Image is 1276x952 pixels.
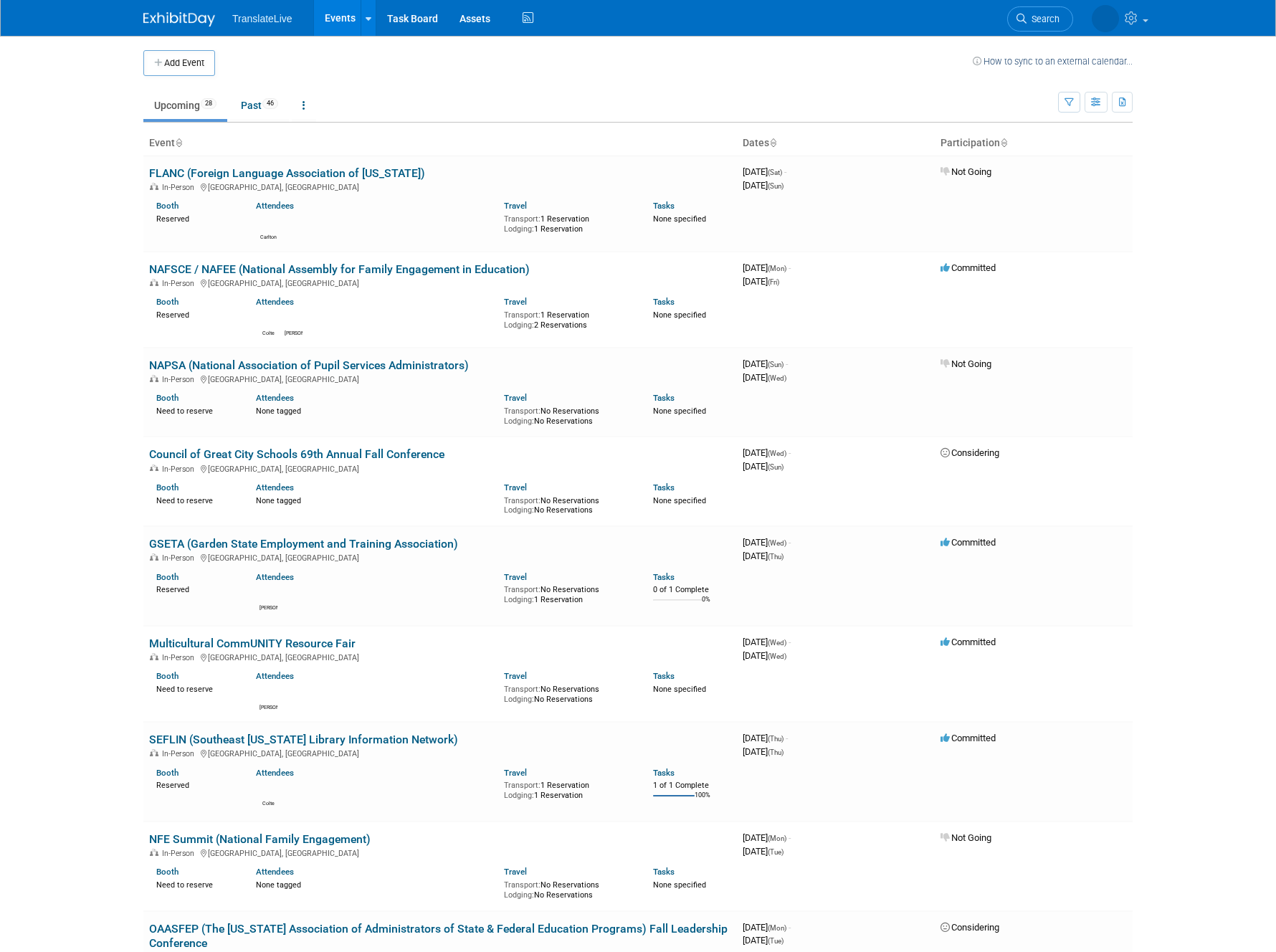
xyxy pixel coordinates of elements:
a: Booth [156,297,178,307]
span: - [789,832,791,843]
img: In-Person Event [150,849,158,856]
span: [DATE] [743,746,784,757]
a: Travel [504,482,527,492]
img: Colte Swift [260,311,277,328]
div: 0 of 1 Complete [653,585,731,595]
span: Considering [941,447,999,458]
div: No Reservations No Reservations [504,493,632,515]
div: [GEOGRAPHIC_DATA], [GEOGRAPHIC_DATA] [149,551,731,563]
span: Not Going [941,832,991,843]
span: [DATE] [743,276,779,287]
a: Attendees [256,393,294,403]
a: Booth [156,482,178,492]
span: In-Person [162,653,199,662]
span: - [789,637,791,647]
span: Lodging: [504,320,534,330]
span: Transport: [504,585,541,594]
div: Reserved [156,211,234,224]
a: Sort by Participation Type [1000,137,1007,148]
span: [DATE] [743,922,791,933]
a: Attendees [256,482,294,492]
span: Not Going [941,358,991,369]
span: Transport: [504,406,541,416]
div: Sheldon Franklin [285,328,303,337]
span: In-Person [162,465,199,474]
span: Lodging: [504,890,534,900]
a: Tasks [653,297,675,307]
th: Participation [935,131,1133,156]
img: Becky Copeland [1092,5,1119,32]
div: Need to reserve [156,404,234,416]
div: 1 of 1 Complete [653,781,731,791]
span: (Thu) [768,553,784,561]
span: [DATE] [743,166,786,177]
span: [DATE] [743,262,791,273]
span: - [784,166,786,177]
div: No Reservations No Reservations [504,682,632,704]
span: (Tue) [768,937,784,945]
span: Not Going [941,166,991,177]
a: Attendees [256,297,294,307]
span: Lodging: [504,416,534,426]
span: [DATE] [743,637,791,647]
a: Booth [156,572,178,582]
span: In-Person [162,279,199,288]
a: Travel [504,671,527,681]
div: Carlton Irvis [260,232,277,241]
span: 46 [262,98,278,109]
div: Colte Swift [260,328,277,337]
a: NAFSCE / NAFEE (National Assembly for Family Engagement in Education) [149,262,530,276]
span: Committed [941,262,996,273]
span: - [789,447,791,458]
a: Booth [156,867,178,877]
div: 1 Reservation 2 Reservations [504,308,632,330]
div: 1 Reservation 1 Reservation [504,778,632,800]
div: Need to reserve [156,493,234,506]
a: Sort by Event Name [175,137,182,148]
span: [DATE] [743,832,791,843]
span: In-Person [162,553,199,563]
a: Booth [156,671,178,681]
span: (Fri) [768,278,779,286]
span: Transport: [504,496,541,505]
span: [DATE] [743,846,784,857]
div: Need to reserve [156,682,234,695]
div: Need to reserve [156,877,234,890]
img: In-Person Event [150,749,158,756]
span: [DATE] [743,180,784,191]
a: Travel [504,297,527,307]
span: [DATE] [743,733,788,743]
span: (Mon) [768,924,786,932]
span: - [786,733,788,743]
span: None specified [653,496,706,505]
span: Committed [941,733,996,743]
span: TranslateLive [232,13,292,24]
img: Jeffrey Fragueiro [260,586,277,603]
span: Lodging: [504,791,534,800]
div: None tagged [256,404,494,416]
a: Attendees [256,201,294,211]
span: (Mon) [768,265,786,272]
td: 100% [695,791,710,811]
th: Dates [737,131,935,156]
a: FLANC (Foreign Language Association of [US_STATE]) [149,166,425,180]
div: [GEOGRAPHIC_DATA], [GEOGRAPHIC_DATA] [149,462,731,474]
span: - [786,358,788,369]
span: (Thu) [768,748,784,756]
td: 0% [702,596,710,615]
span: (Wed) [768,539,786,547]
div: No Reservations No Reservations [504,877,632,900]
a: Travel [504,201,527,211]
a: Booth [156,201,178,211]
a: Tasks [653,393,675,403]
span: In-Person [162,183,199,192]
a: Past46 [230,92,289,119]
img: Colte Swift [260,781,277,799]
span: Committed [941,537,996,548]
span: [DATE] [743,537,791,548]
div: No Reservations 1 Reservation [504,582,632,604]
div: None tagged [256,493,494,506]
span: - [789,262,791,273]
a: Upcoming28 [143,92,227,119]
span: (Sun) [768,182,784,190]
